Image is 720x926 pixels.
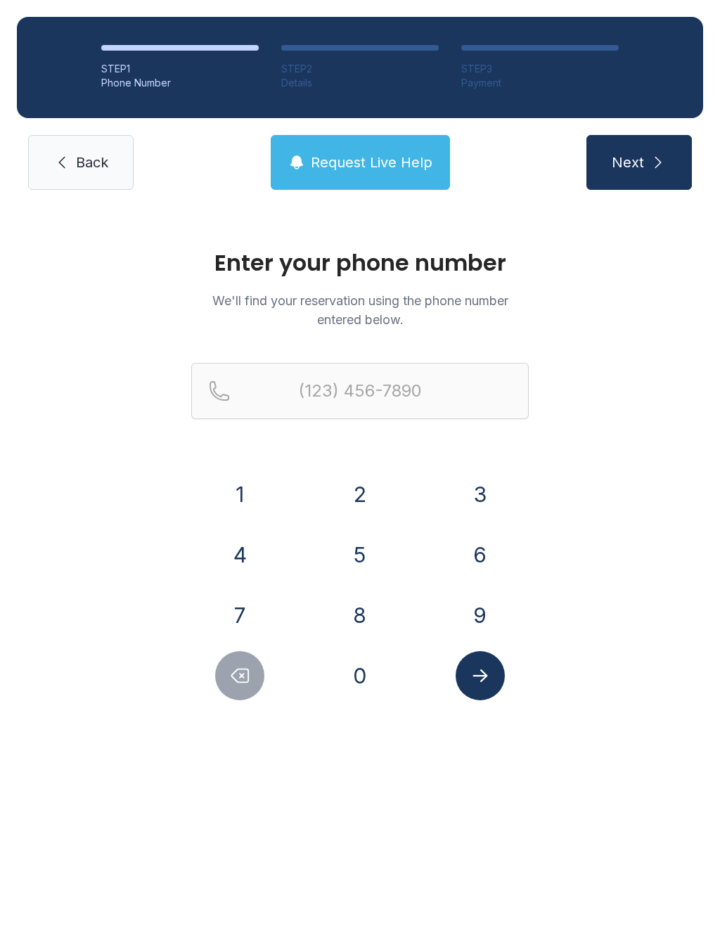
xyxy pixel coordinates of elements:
[215,651,264,700] button: Delete number
[461,62,619,76] div: STEP 3
[215,591,264,640] button: 7
[191,363,529,419] input: Reservation phone number
[101,76,259,90] div: Phone Number
[461,76,619,90] div: Payment
[456,591,505,640] button: 9
[612,153,644,172] span: Next
[456,651,505,700] button: Submit lookup form
[311,153,432,172] span: Request Live Help
[335,470,385,519] button: 2
[281,76,439,90] div: Details
[191,252,529,274] h1: Enter your phone number
[281,62,439,76] div: STEP 2
[191,291,529,329] p: We'll find your reservation using the phone number entered below.
[76,153,108,172] span: Back
[101,62,259,76] div: STEP 1
[215,530,264,579] button: 4
[456,470,505,519] button: 3
[335,530,385,579] button: 5
[215,470,264,519] button: 1
[335,651,385,700] button: 0
[335,591,385,640] button: 8
[456,530,505,579] button: 6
